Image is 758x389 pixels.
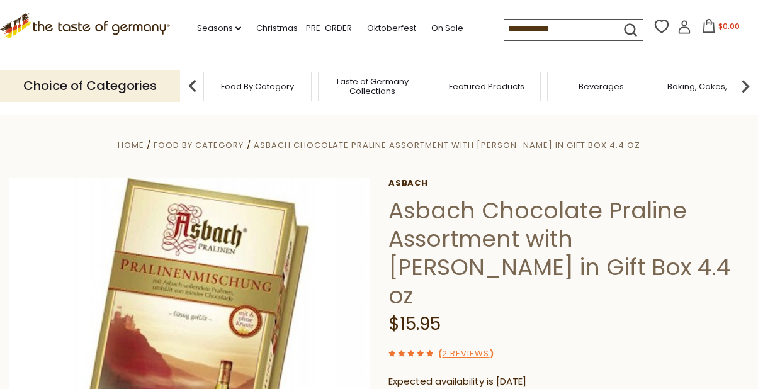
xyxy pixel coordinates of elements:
span: ( ) [438,347,493,359]
a: On Sale [431,21,463,35]
a: Beverages [579,82,624,91]
a: Food By Category [221,82,294,91]
a: Featured Products [449,82,524,91]
button: $0.00 [694,19,747,38]
a: Asbach [388,178,749,188]
a: Christmas - PRE-ORDER [256,21,352,35]
img: next arrow [733,74,758,99]
a: 2 Reviews [442,347,489,361]
h1: Asbach Chocolate Praline Assortment with [PERSON_NAME] in Gift Box 4.4 oz [388,196,749,310]
a: Asbach Chocolate Praline Assortment with [PERSON_NAME] in Gift Box 4.4 oz [254,139,640,151]
a: Food By Category [154,139,244,151]
a: Seasons [197,21,241,35]
a: Taste of Germany Collections [322,77,422,96]
a: Oktoberfest [367,21,416,35]
span: $0.00 [718,21,740,31]
img: previous arrow [180,74,205,99]
span: $15.95 [388,312,441,336]
a: Home [118,139,144,151]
